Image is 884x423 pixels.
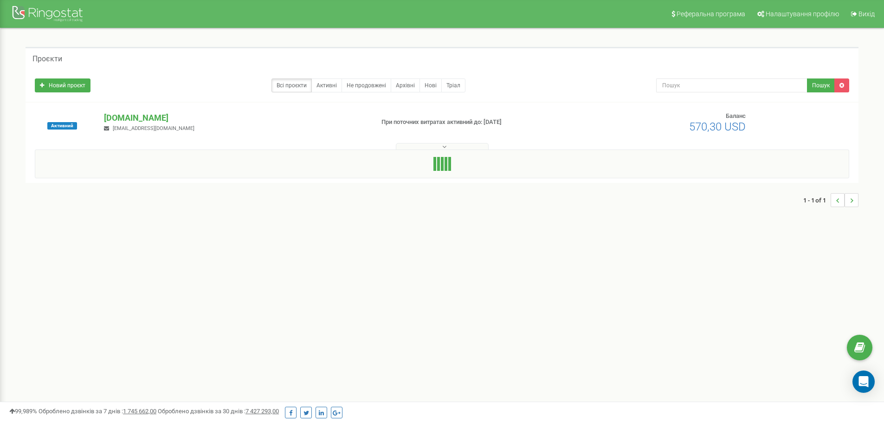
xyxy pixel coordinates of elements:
span: Оброблено дзвінків за 7 днів : [39,408,156,415]
p: [DOMAIN_NAME] [104,112,366,124]
h5: Проєкти [32,55,62,63]
a: Новий проєкт [35,78,90,92]
u: 1 745 662,00 [123,408,156,415]
span: 1 - 1 of 1 [803,193,831,207]
span: Баланс [726,112,746,119]
span: 570,30 USD [689,120,746,133]
span: Налаштування профілю [766,10,839,18]
p: При поточних витратах активний до: [DATE] [381,118,574,127]
span: Реферальна програма [677,10,745,18]
nav: ... [803,184,858,216]
a: Тріал [441,78,465,92]
u: 7 427 293,00 [245,408,279,415]
input: Пошук [656,78,807,92]
button: Пошук [807,78,835,92]
span: Оброблено дзвінків за 30 днів : [158,408,279,415]
a: Архівні [391,78,420,92]
span: Вихід [858,10,875,18]
a: Всі проєкти [271,78,312,92]
a: Нові [419,78,442,92]
div: Open Intercom Messenger [852,371,875,393]
span: Активний [47,122,77,130]
a: Не продовжені [342,78,391,92]
span: [EMAIL_ADDRESS][DOMAIN_NAME] [113,125,194,131]
a: Активні [311,78,342,92]
span: 99,989% [9,408,37,415]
